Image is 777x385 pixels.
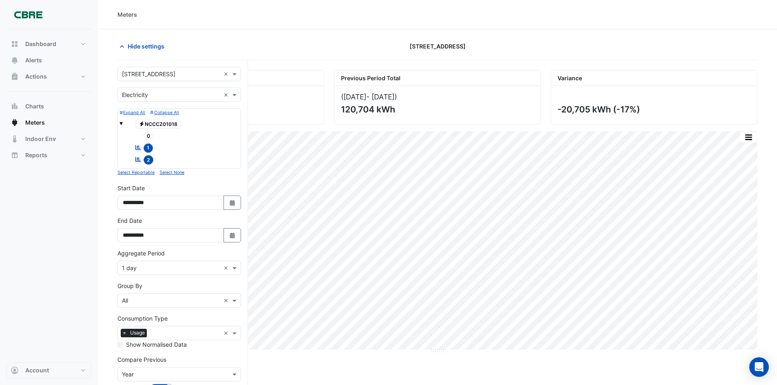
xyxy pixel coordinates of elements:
span: Alerts [25,56,42,64]
span: Indoor Env [25,135,56,143]
span: × [121,329,128,337]
small: Collapse All [150,110,179,115]
label: Aggregate Period [117,249,165,257]
button: Reports [7,147,91,163]
span: Account [25,366,49,374]
label: Show Normalised Data [126,340,187,349]
label: Consumption Type [117,314,168,323]
div: ([DATE] ) [341,92,534,101]
span: Dashboard [25,40,56,48]
app-icon: Meters [11,119,19,127]
app-icon: Reports [11,151,19,159]
label: Compare Previous [117,355,166,364]
button: Hide settings [117,39,170,53]
span: - [DATE] [366,92,394,101]
button: Expand All [120,109,145,116]
fa-icon: Electricity [139,121,145,127]
button: Account [7,362,91,378]
button: Meters [7,114,91,131]
span: Charts [25,102,44,110]
app-icon: Charts [11,102,19,110]
app-icon: Alerts [11,56,19,64]
fa-icon: Select Date [229,199,236,206]
fa-icon: Select Date [229,232,236,239]
span: Hide settings [128,42,164,51]
span: Actions [25,73,47,81]
label: Group By [117,282,142,290]
app-icon: Dashboard [11,40,19,48]
span: NCCCZ01018 [135,119,182,129]
fa-icon: Reportable [135,156,142,163]
span: Clear [224,70,230,78]
button: Dashboard [7,36,91,52]
span: Usage [128,329,147,337]
span: Clear [224,329,230,337]
button: Collapse All [150,109,179,116]
span: Clear [224,264,230,272]
div: Previous Period Total [334,70,540,86]
small: Select Reportable [117,170,155,175]
span: Clear [224,296,230,305]
button: Indoor Env [7,131,91,147]
span: 0 [144,131,154,141]
app-icon: Actions [11,73,19,81]
button: Select None [159,169,184,176]
span: Clear [224,90,230,99]
img: Company Logo [10,7,46,23]
span: Meters [25,119,45,127]
span: [STREET_ADDRESS] [410,42,466,51]
button: Actions [7,68,91,85]
small: Expand All [120,110,145,115]
div: -20,705 kWh (-17%) [558,104,749,114]
fa-icon: Reportable [135,144,142,151]
div: Open Intercom Messenger [749,357,769,377]
button: Alerts [7,52,91,68]
span: 1 [144,143,153,153]
div: Variance [551,70,757,86]
label: End Date [117,216,142,225]
button: Charts [7,98,91,114]
app-icon: Indoor Env [11,135,19,143]
button: More Options [740,132,757,142]
span: 2 [144,155,154,165]
label: Start Date [117,184,145,192]
span: Reports [25,151,47,159]
button: Select Reportable [117,169,155,176]
div: Meters [117,10,137,19]
small: Select None [159,170,184,175]
div: 120,704 kWh [341,104,532,114]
